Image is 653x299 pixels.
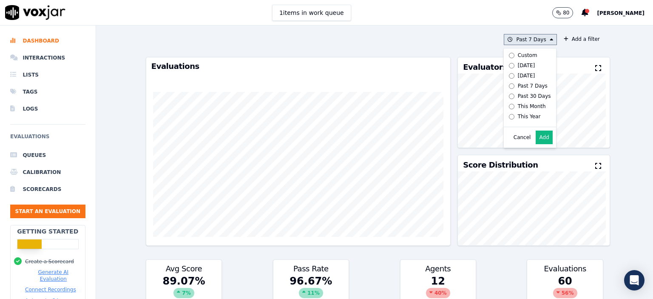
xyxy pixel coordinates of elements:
[509,53,514,58] input: Custom
[10,83,85,100] a: Tags
[552,7,573,18] button: 80
[10,181,85,198] a: Scorecards
[552,7,582,18] button: 80
[5,5,65,20] img: voxjar logo
[25,269,82,282] button: Generate AI Evaluation
[10,164,85,181] a: Calibration
[514,134,531,141] button: Cancel
[563,9,569,16] p: 80
[504,34,556,45] button: Past 7 Days Custom [DATE] [DATE] Past 7 Days Past 30 Days This Month This Year Cancel Add
[463,161,538,169] h3: Score Distribution
[25,286,76,293] button: Connect Recordings
[278,265,344,273] h3: Pass Rate
[426,288,450,298] div: 40 %
[518,52,537,59] div: Custom
[10,32,85,49] a: Dashboard
[173,288,194,298] div: 7 %
[518,113,541,120] div: This Year
[10,131,85,147] h6: Evaluations
[151,63,445,70] h3: Evaluations
[597,10,644,16] span: [PERSON_NAME]
[532,265,597,273] h3: Evaluations
[518,93,551,100] div: Past 30 Days
[509,104,514,109] input: This Month
[518,62,535,69] div: [DATE]
[299,288,323,298] div: 11 %
[624,270,644,290] div: Open Intercom Messenger
[10,205,85,218] button: Start an Evaluation
[536,131,552,144] button: Add
[25,258,74,265] button: Create a Scorecard
[518,103,546,110] div: This Month
[553,288,577,298] div: 56 %
[10,100,85,117] a: Logs
[518,72,535,79] div: [DATE]
[509,63,514,68] input: [DATE]
[463,63,507,71] h3: Evaluators
[518,83,548,89] div: Past 7 Days
[272,5,351,21] button: 1items in work queue
[10,66,85,83] a: Lists
[406,265,471,273] h3: Agents
[509,73,514,79] input: [DATE]
[560,34,603,44] button: Add a filter
[597,8,653,18] button: [PERSON_NAME]
[509,114,514,120] input: This Year
[10,147,85,164] a: Queues
[10,49,85,66] a: Interactions
[509,83,514,89] input: Past 7 Days
[151,265,216,273] h3: Avg Score
[17,227,78,236] h2: Getting Started
[509,94,514,99] input: Past 30 Days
